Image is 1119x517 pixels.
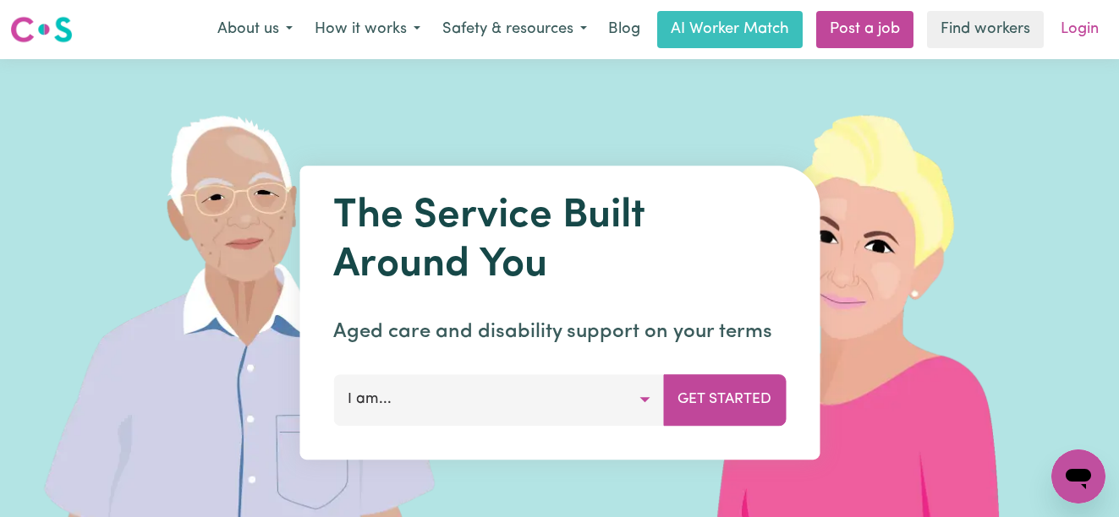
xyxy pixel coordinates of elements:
a: Find workers [927,11,1044,48]
a: Blog [598,11,650,48]
button: Safety & resources [431,12,598,47]
a: Careseekers logo [10,10,73,49]
button: Get Started [663,374,786,425]
button: How it works [304,12,431,47]
iframe: Button to launch messaging window [1051,449,1105,503]
button: I am... [333,374,664,425]
a: AI Worker Match [657,11,803,48]
button: About us [206,12,304,47]
p: Aged care and disability support on your terms [333,317,786,347]
h1: The Service Built Around You [333,193,786,290]
a: Post a job [816,11,913,48]
a: Login [1050,11,1109,48]
img: Careseekers logo [10,14,73,45]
